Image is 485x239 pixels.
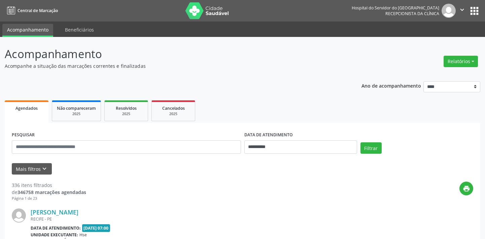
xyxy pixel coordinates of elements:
[2,24,53,37] a: Acompanhamento
[459,182,473,195] button: print
[12,189,86,196] div: de
[12,130,35,140] label: PESQUISAR
[456,4,469,18] button: 
[116,105,137,111] span: Resolvidos
[12,196,86,201] div: Página 1 de 23
[109,111,143,116] div: 2025
[469,5,480,17] button: apps
[41,165,48,173] i: keyboard_arrow_down
[458,6,466,13] i: 
[244,130,293,140] label: DATA DE ATENDIMENTO
[12,182,86,189] div: 336 itens filtrados
[444,56,478,67] button: Relatórios
[12,208,26,223] img: img
[5,46,338,62] p: Acompanhamento
[31,225,81,231] b: Data de atendimento:
[157,111,190,116] div: 2025
[57,105,96,111] span: Não compareceram
[18,8,58,13] span: Central de Marcação
[31,216,372,222] div: RECIFE - PE
[31,232,78,238] b: Unidade executante:
[442,4,456,18] img: img
[162,105,185,111] span: Cancelados
[57,111,96,116] div: 2025
[60,24,99,36] a: Beneficiários
[5,5,58,16] a: Central de Marcação
[79,232,87,238] span: Hse
[352,5,439,11] div: Hospital do Servidor do [GEOGRAPHIC_DATA]
[360,142,382,154] button: Filtrar
[463,185,470,192] i: print
[5,62,338,69] p: Acompanhe a situação das marcações correntes e finalizadas
[82,224,110,232] span: [DATE] 07:00
[15,105,38,111] span: Agendados
[361,81,421,90] p: Ano de acompanhamento
[18,189,86,195] strong: 346758 marcações agendadas
[385,11,439,16] span: Recepcionista da clínica
[31,208,78,216] a: [PERSON_NAME]
[12,163,52,175] button: Mais filtroskeyboard_arrow_down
